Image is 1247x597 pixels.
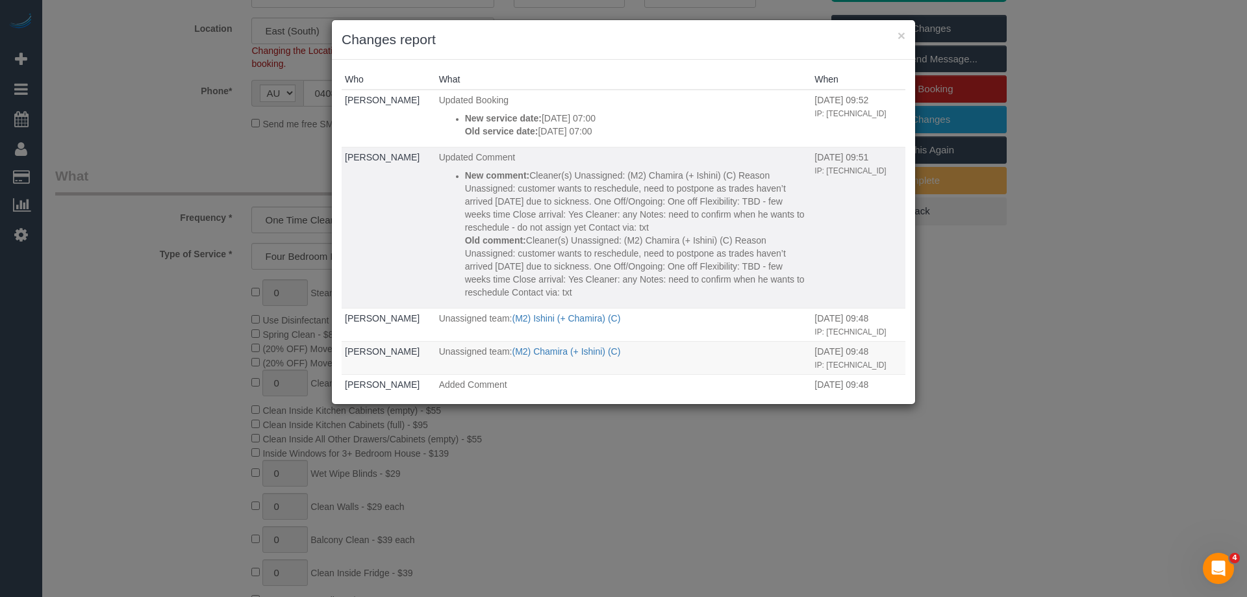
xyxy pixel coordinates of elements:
strong: Old service date: [465,126,538,136]
td: What [436,308,812,341]
small: IP: [TECHNICAL_ID] [814,109,886,118]
a: [PERSON_NAME] [345,95,420,105]
iframe: Intercom live chat [1203,553,1234,584]
sui-modal: Changes report [332,20,915,404]
span: 4 [1229,553,1240,563]
td: What [436,147,812,308]
small: IP: [TECHNICAL_ID] [814,327,886,337]
th: When [811,70,905,90]
small: IP: [TECHNICAL_ID] [814,394,886,403]
a: (M2) Ishini (+ Chamira) (C) [512,313,621,324]
td: When [811,374,905,483]
small: IP: [TECHNICAL_ID] [814,166,886,175]
td: When [811,147,905,308]
a: (M2) Chamira (+ Ishini) (C) [512,346,621,357]
h3: Changes report [342,30,905,49]
a: [PERSON_NAME] [345,313,420,324]
td: Who [342,147,436,308]
strong: Old comment: [465,235,526,246]
span: Updated Booking [439,95,509,105]
td: When [811,341,905,374]
th: Who [342,70,436,90]
a: [PERSON_NAME] [345,152,420,162]
td: What [436,90,812,147]
button: × [898,29,905,42]
td: What [436,374,812,483]
span: Updated Comment [439,152,516,162]
td: What [436,341,812,374]
p: [DATE] 07:00 [465,125,809,138]
td: Who [342,308,436,341]
p: Cleaner(s) Unassigned: (M2) Chamira (+ Ishini) (C) Reason Unassigned: customer wants to reschedul... [465,169,809,234]
strong: New comment: [465,170,530,181]
span: Added Comment [439,379,507,390]
td: Who [342,374,436,483]
td: When [811,308,905,341]
span: Unassigned team: [439,313,512,324]
small: IP: [TECHNICAL_ID] [814,361,886,370]
td: Who [342,341,436,374]
a: [PERSON_NAME] [345,379,420,390]
strong: New service date: [465,113,542,123]
td: Who [342,90,436,147]
p: [DATE] 07:00 [465,112,809,125]
a: [PERSON_NAME] [345,346,420,357]
th: What [436,70,812,90]
p: Cleaner(s) Unassigned: (M2) Chamira (+ Ishini) (C) Reason Unassigned: customer wants to reschedul... [465,234,809,299]
td: When [811,90,905,147]
span: Unassigned team: [439,346,512,357]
